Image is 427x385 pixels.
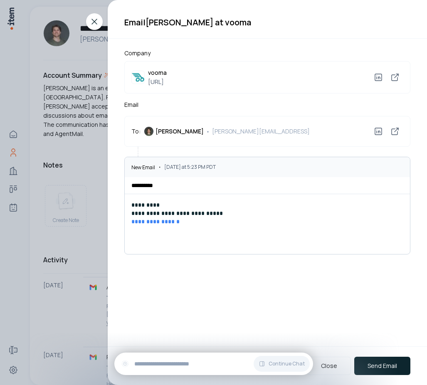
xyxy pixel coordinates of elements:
div: Continue Chat [114,353,313,375]
h6: New Email [131,164,155,171]
button: Send Email [354,357,410,375]
h3: Email [PERSON_NAME] at vooma [124,17,410,28]
p: [PERSON_NAME] [155,127,204,136]
button: Continue Chat [254,356,310,372]
p: To: [131,127,141,136]
p: Email [124,100,410,109]
p: Company [124,49,410,58]
img: Mike Carter [144,126,154,136]
span: ・ [157,163,163,172]
img: vooma [131,71,145,84]
span: Continue Chat [269,360,305,367]
p: vooma [148,68,167,77]
a: [URL] [148,78,164,86]
button: Close [307,357,351,375]
p: [PERSON_NAME][EMAIL_ADDRESS] [212,127,310,136]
